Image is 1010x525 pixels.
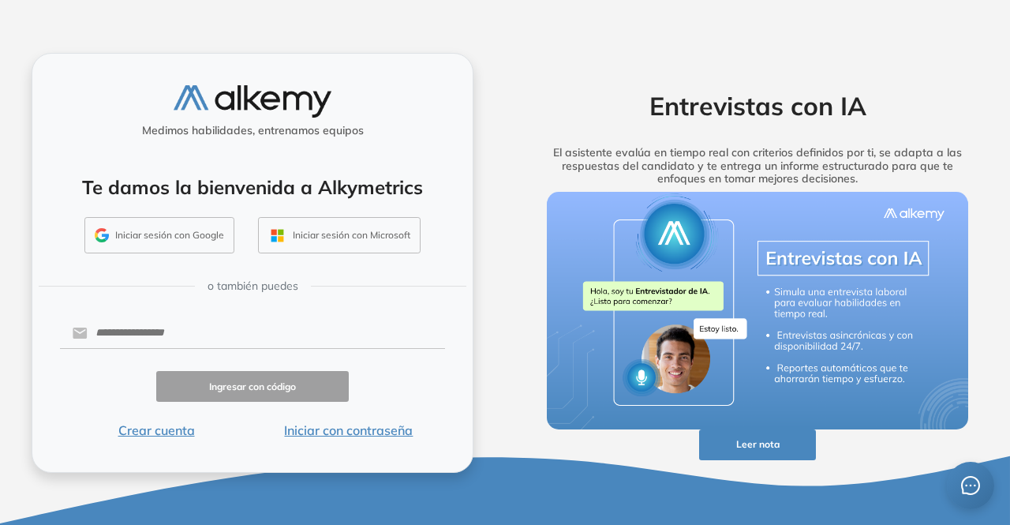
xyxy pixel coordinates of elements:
[961,476,980,495] span: message
[84,217,234,253] button: Iniciar sesión con Google
[699,429,817,460] button: Leer nota
[523,91,992,121] h2: Entrevistas con IA
[174,85,331,118] img: logo-alkemy
[156,371,349,402] button: Ingresar con código
[39,124,466,137] h5: Medimos habilidades, entrenamos equipos
[252,421,445,440] button: Iniciar con contraseña
[268,227,286,245] img: OUTLOOK_ICON
[95,228,109,242] img: GMAIL_ICON
[523,146,992,186] h5: El asistente evalúa en tiempo real con criterios definidos por ti, se adapta a las respuestas del...
[547,192,969,429] img: img-more-info
[258,217,421,253] button: Iniciar sesión con Microsoft
[53,176,452,199] h4: Te damos la bienvenida a Alkymetrics
[60,421,252,440] button: Crear cuenta
[208,278,298,294] span: o también puedes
